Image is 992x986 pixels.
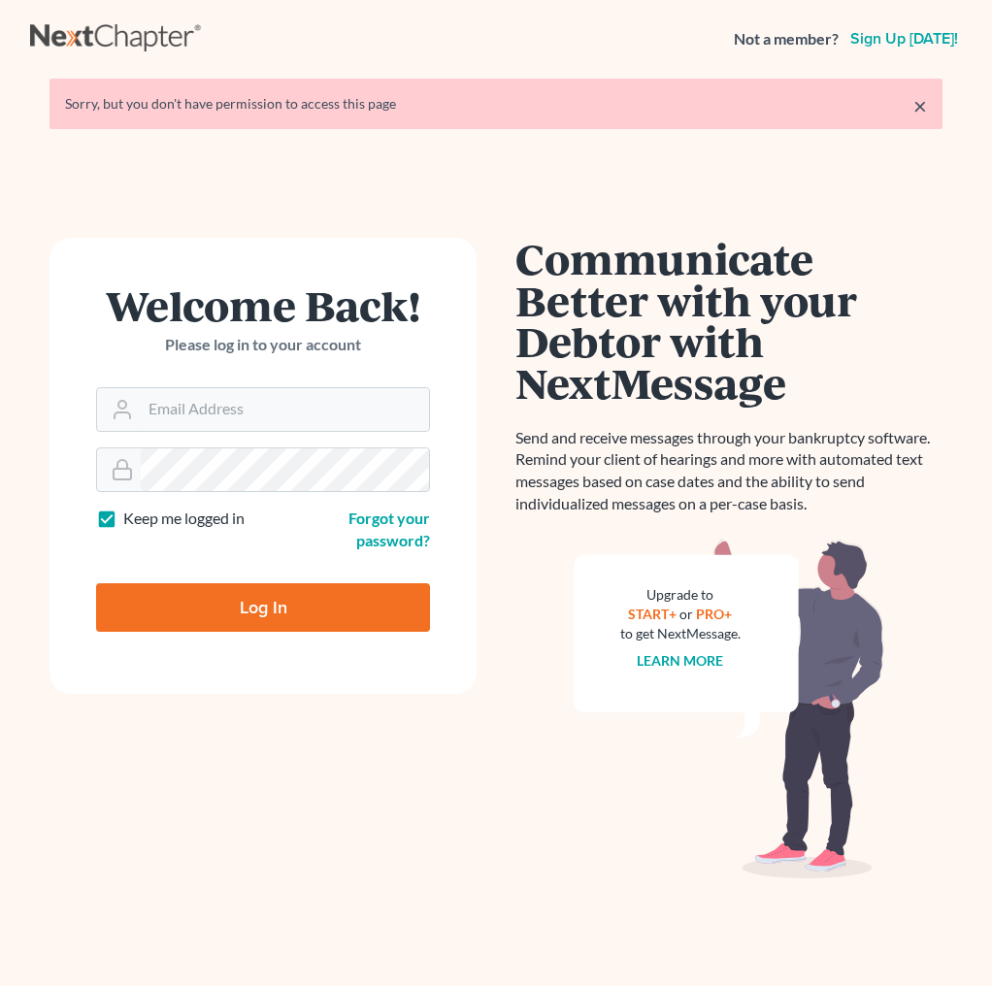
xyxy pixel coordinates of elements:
a: Sign up [DATE]! [846,31,962,47]
input: Email Address [141,388,429,431]
a: PRO+ [697,606,733,622]
div: Sorry, but you don't have permission to access this page [65,94,927,114]
label: Keep me logged in [123,508,245,530]
p: Please log in to your account [96,334,430,356]
a: Forgot your password? [348,509,430,549]
div: to get NextMessage. [620,624,741,643]
p: Send and receive messages through your bankruptcy software. Remind your client of hearings and mo... [515,427,942,515]
span: or [680,606,694,622]
a: × [913,94,927,117]
h1: Communicate Better with your Debtor with NextMessage [515,238,942,404]
a: Learn more [638,652,724,669]
a: START+ [629,606,678,622]
input: Log In [96,583,430,632]
img: nextmessage_bg-59042aed3d76b12b5cd301f8e5b87938c9018125f34e5fa2b7a6b67550977c72.svg [574,539,884,878]
div: Upgrade to [620,585,741,605]
h1: Welcome Back! [96,284,430,326]
strong: Not a member? [734,28,839,50]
